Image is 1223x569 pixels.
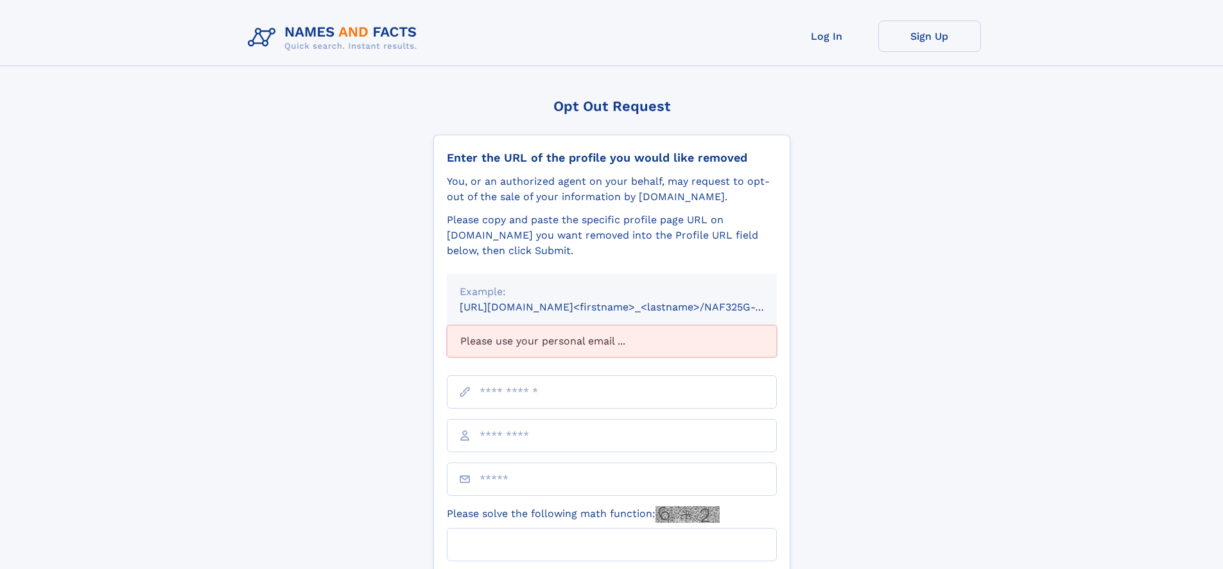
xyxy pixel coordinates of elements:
div: You, or an authorized agent on your behalf, may request to opt-out of the sale of your informatio... [447,174,777,205]
img: Logo Names and Facts [243,21,428,55]
div: Opt Out Request [433,98,790,114]
div: Please use your personal email ... [447,325,777,357]
label: Please solve the following math function: [447,506,720,523]
small: [URL][DOMAIN_NAME]<firstname>_<lastname>/NAF325G-xxxxxxxx [460,301,801,313]
a: Log In [776,21,878,52]
div: Example: [460,284,764,300]
a: Sign Up [878,21,981,52]
div: Please copy and paste the specific profile page URL on [DOMAIN_NAME] you want removed into the Pr... [447,212,777,259]
div: Enter the URL of the profile you would like removed [447,151,777,165]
